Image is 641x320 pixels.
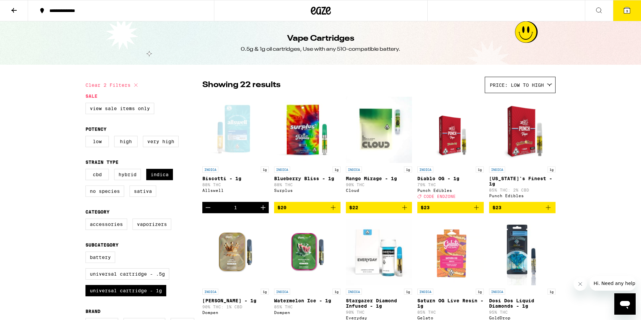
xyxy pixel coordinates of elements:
a: Open page for Mango Mirage - 1g from Cloud [346,96,412,202]
p: INDICA [346,289,362,295]
img: Dompen - Watermelon Ice - 1g [274,219,341,285]
p: 95% THC [489,310,556,314]
div: Dompen [274,310,341,315]
a: Open page for Blueberry Bliss - 1g from Surplus [274,96,341,202]
img: Gelato - Saturn OG Live Resin - 1g [417,219,484,285]
label: Universal Cartridge - 1g [85,285,166,296]
p: 1g [476,289,484,295]
button: 3 [613,0,641,21]
p: 1g [333,289,341,295]
span: $20 [277,205,286,210]
p: 1g [548,167,556,173]
p: 85% THC [274,305,341,309]
a: Open page for Biscotti - 1g from Allswell [202,96,269,202]
label: Hybrid [114,169,141,180]
p: Dosi Dos Liquid Diamonds - 1g [489,298,556,309]
legend: Strain Type [85,159,119,165]
div: Gelato [417,316,484,320]
p: INDICA [346,167,362,173]
p: 1g [548,289,556,295]
img: Punch Edibles - Florida's Finest - 1g [489,96,556,163]
p: Saturn OG Live Resin - 1g [417,298,484,309]
button: Add to bag [489,202,556,213]
img: Everyday - Stargazer Diamond Infused - 1g [346,219,412,285]
button: Clear 2 filters [85,77,140,93]
a: Open page for Diablo OG - 1g from Punch Edibles [417,96,484,202]
p: INDICA [274,289,290,295]
span: Hi. Need any help? [4,5,48,10]
p: 1g [404,289,412,295]
label: Sativa [130,186,156,197]
div: Cloud [346,188,412,193]
button: Increment [257,202,269,213]
label: Very High [143,136,179,147]
div: Punch Edibles [417,188,484,193]
div: Everyday [346,316,412,320]
p: INDICA [274,167,290,173]
p: 90% THC: 1% CBD [202,305,269,309]
label: CBD [85,169,109,180]
label: Universal Cartridge - .5g [85,268,169,280]
h1: Vape Cartridges [287,33,354,44]
p: 1g [404,167,412,173]
label: High [114,136,138,147]
p: Biscotti - 1g [202,176,269,181]
span: Price: Low to High [490,82,544,88]
button: Decrement [202,202,214,213]
label: No Species [85,186,124,197]
img: Punch Edibles - Diablo OG - 1g [425,96,476,163]
legend: Brand [85,309,100,314]
legend: Potency [85,126,106,132]
p: INDICA [489,167,505,173]
p: Mango Mirage - 1g [346,176,412,181]
div: Allswell [202,188,269,193]
button: Add to bag [274,202,341,213]
button: Add to bag [346,202,412,213]
label: View Sale Items Only [85,103,154,114]
p: INDICA [417,289,433,295]
a: Open page for Florida's Finest - 1g from Punch Edibles [489,96,556,202]
p: 85% THC [417,310,484,314]
p: 88% THC [274,183,341,187]
p: 1g [476,167,484,173]
div: Punch Edibles [489,194,556,198]
span: 3 [626,9,628,13]
p: INDICA [489,289,505,295]
label: Low [85,136,109,147]
div: GoldDrop [489,316,556,320]
img: GoldDrop - Dosi Dos Liquid Diamonds - 1g [491,219,554,285]
p: Stargazer Diamond Infused - 1g [346,298,412,309]
span: CODE ENDZONE [424,194,456,199]
p: Showing 22 results [202,79,280,91]
label: Indica [146,169,173,180]
img: Cloud - Mango Mirage - 1g [346,96,412,163]
iframe: Close message [574,277,587,291]
p: [PERSON_NAME] - 1g [202,298,269,303]
div: 1 [234,205,237,210]
img: Surplus - Blueberry Bliss - 1g [274,96,341,163]
label: Accessories [85,219,127,230]
p: 79% THC [417,183,484,187]
p: 1g [333,167,341,173]
div: Surplus [274,188,341,193]
p: INDICA [202,289,218,295]
button: Add to bag [417,202,484,213]
label: Vaporizers [133,219,171,230]
legend: Category [85,209,110,215]
label: Battery [85,252,115,263]
p: 90% THC [346,310,412,314]
div: 0.5g & 1g oil cartridges, Use with any 510-compatible battery. [241,46,400,53]
span: $22 [349,205,358,210]
p: 90% THC [346,183,412,187]
img: Dompen - King Louis XIII - 1g [202,219,269,285]
p: INDICA [202,167,218,173]
iframe: Message from company [590,276,636,291]
legend: Subcategory [85,242,119,248]
iframe: Button to launch messaging window [614,293,636,315]
p: Diablo OG - 1g [417,176,484,181]
p: Blueberry Bliss - 1g [274,176,341,181]
span: $23 [492,205,501,210]
p: Watermelon Ice - 1g [274,298,341,303]
p: [US_STATE]'s Finest - 1g [489,176,556,187]
p: INDICA [417,167,433,173]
